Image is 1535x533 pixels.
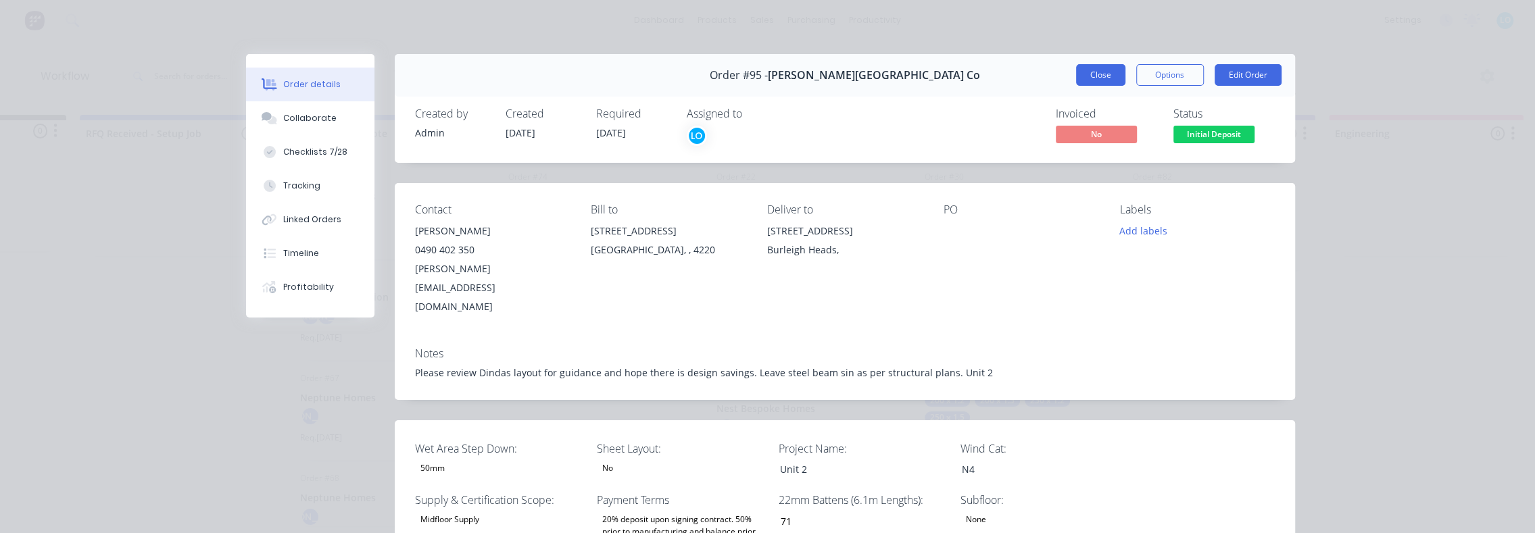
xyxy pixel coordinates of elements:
[960,440,1129,457] label: Wind Cat:
[767,222,922,240] div: [STREET_ADDRESS]
[506,126,535,139] span: [DATE]
[1056,107,1157,120] div: Invoiced
[1173,107,1275,120] div: Status
[246,135,374,169] button: Checklists 7/28
[246,101,374,135] button: Collaborate
[283,112,337,124] div: Collaborate
[591,240,746,259] div: [GEOGRAPHIC_DATA], , 4220
[415,107,489,120] div: Created by
[415,259,570,316] div: [PERSON_NAME][EMAIL_ADDRESS][DOMAIN_NAME]
[246,270,374,304] button: Profitability
[1136,64,1204,86] button: Options
[960,511,992,528] div: None
[1215,64,1282,86] button: Edit Order
[597,492,766,508] label: Payment Terms
[597,440,766,457] label: Sheet Layout:
[415,222,570,316] div: [PERSON_NAME]0490 402 350[PERSON_NAME][EMAIL_ADDRESS][DOMAIN_NAME]
[415,440,584,457] label: Wet Area Step Down:
[415,222,570,240] div: [PERSON_NAME]
[779,492,948,508] label: 22mm Battens (6.1m Lengths):
[415,459,450,477] div: 50mm
[415,126,489,140] div: Admin
[597,459,618,477] div: No
[283,78,341,91] div: Order details
[960,492,1129,508] label: Subfloor:
[1120,203,1275,216] div: Labels
[1076,64,1125,86] button: Close
[415,347,1275,360] div: Notes
[283,146,347,158] div: Checklists 7/28
[591,203,746,216] div: Bill to
[710,69,768,82] span: Order #95 -
[415,511,485,528] div: Midfloor Supply
[1113,222,1175,240] button: Add labels
[246,68,374,101] button: Order details
[283,281,334,293] div: Profitability
[767,222,922,265] div: [STREET_ADDRESS]Burleigh Heads,
[944,203,1098,216] div: PO
[1173,126,1254,146] button: Initial Deposit
[779,440,948,457] label: Project Name:
[283,180,320,192] div: Tracking
[768,69,980,82] span: [PERSON_NAME][GEOGRAPHIC_DATA] Co
[246,203,374,236] button: Linked Orders
[596,126,626,139] span: [DATE]
[415,492,584,508] label: Supply & Certification Scope:
[1173,126,1254,143] span: Initial Deposit
[506,107,580,120] div: Created
[246,169,374,203] button: Tracking
[246,236,374,270] button: Timeline
[415,365,1275,380] div: Please review Dindas layout for guidance and hope there is design savings. Leave steel beam sin a...
[951,459,1120,479] div: N4
[687,126,707,146] button: LO
[1056,126,1137,143] span: No
[591,222,746,240] div: [STREET_ADDRESS]
[687,107,822,120] div: Assigned to
[767,203,922,216] div: Deliver to
[767,240,922,259] div: Burleigh Heads,
[596,107,671,120] div: Required
[769,511,947,531] input: Enter number...
[591,222,746,265] div: [STREET_ADDRESS][GEOGRAPHIC_DATA], , 4220
[415,240,570,259] div: 0490 402 350
[415,203,570,216] div: Contact
[769,459,937,479] div: Unit 2
[283,247,319,259] div: Timeline
[283,213,341,226] div: Linked Orders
